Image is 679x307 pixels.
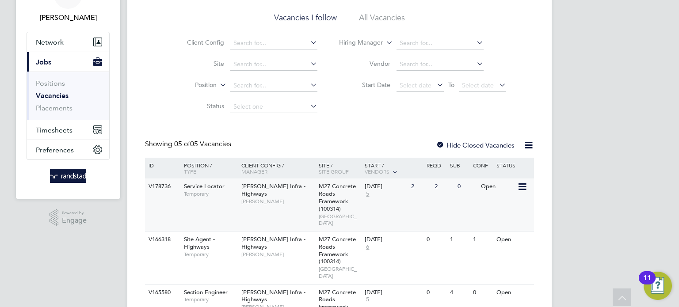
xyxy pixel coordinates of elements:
[174,140,231,148] span: 05 Vacancies
[145,140,233,149] div: Showing
[36,38,64,46] span: Network
[424,231,447,248] div: 0
[146,284,177,301] div: V165580
[462,81,494,89] span: Select date
[173,60,224,68] label: Site
[319,168,349,175] span: Site Group
[365,236,422,243] div: [DATE]
[479,178,517,195] div: Open
[174,140,190,148] span: 05 of
[166,81,217,90] label: Position
[62,217,87,224] span: Engage
[230,80,317,92] input: Search for...
[274,12,337,28] li: Vacancies I follow
[230,101,317,113] input: Select one
[332,38,383,47] label: Hiring Manager
[146,158,177,173] div: ID
[50,209,87,226] a: Powered byEngage
[319,182,356,212] span: M27 Concrete Roads Framework (100314)
[27,32,109,52] button: Network
[339,81,390,89] label: Start Date
[365,183,407,190] div: [DATE]
[432,178,455,195] div: 2
[27,72,109,120] div: Jobs
[177,158,239,179] div: Position /
[471,158,494,173] div: Conf
[239,158,317,179] div: Client Config /
[446,79,457,91] span: To
[36,126,72,134] span: Timesheets
[241,168,267,175] span: Manager
[319,265,361,279] span: [GEOGRAPHIC_DATA]
[184,288,228,296] span: Section Engineer
[36,91,69,100] a: Vacancies
[436,141,515,149] label: Hide Closed Vacancies
[365,296,370,303] span: 5
[471,231,494,248] div: 1
[448,158,471,173] div: Sub
[146,231,177,248] div: V166318
[50,169,87,183] img: randstad-logo-retina.png
[36,104,72,112] a: Placements
[173,102,224,110] label: Status
[241,198,314,205] span: [PERSON_NAME]
[362,158,424,180] div: Start /
[146,178,177,195] div: V178736
[494,284,533,301] div: Open
[397,37,484,49] input: Search for...
[184,296,237,303] span: Temporary
[365,289,422,296] div: [DATE]
[455,178,478,195] div: 0
[319,235,356,265] span: M27 Concrete Roads Framework (100314)
[241,235,305,250] span: [PERSON_NAME] Infra - Highways
[409,178,432,195] div: 2
[365,190,370,198] span: 5
[494,231,533,248] div: Open
[184,190,237,197] span: Temporary
[643,278,651,289] div: 11
[230,58,317,71] input: Search for...
[230,37,317,49] input: Search for...
[241,288,305,303] span: [PERSON_NAME] Infra - Highways
[644,272,672,300] button: Open Resource Center, 11 new notifications
[27,140,109,159] button: Preferences
[62,209,87,217] span: Powered by
[27,52,109,72] button: Jobs
[241,182,305,197] span: [PERSON_NAME] Infra - Highways
[27,120,109,140] button: Timesheets
[339,60,390,68] label: Vendor
[27,12,110,23] span: Jake Yarwood
[365,168,389,175] span: Vendors
[184,251,237,258] span: Temporary
[397,58,484,71] input: Search for...
[184,235,215,250] span: Site Agent - Highways
[424,284,447,301] div: 0
[365,243,370,251] span: 6
[448,231,471,248] div: 1
[317,158,363,179] div: Site /
[36,79,65,87] a: Positions
[184,182,225,190] span: Service Locator
[36,58,51,66] span: Jobs
[184,168,196,175] span: Type
[173,38,224,46] label: Client Config
[241,251,314,258] span: [PERSON_NAME]
[36,146,74,154] span: Preferences
[359,12,405,28] li: All Vacancies
[27,169,110,183] a: Go to home page
[400,81,431,89] span: Select date
[448,284,471,301] div: 4
[424,158,447,173] div: Reqd
[471,284,494,301] div: 0
[319,213,361,227] span: [GEOGRAPHIC_DATA]
[494,158,533,173] div: Status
